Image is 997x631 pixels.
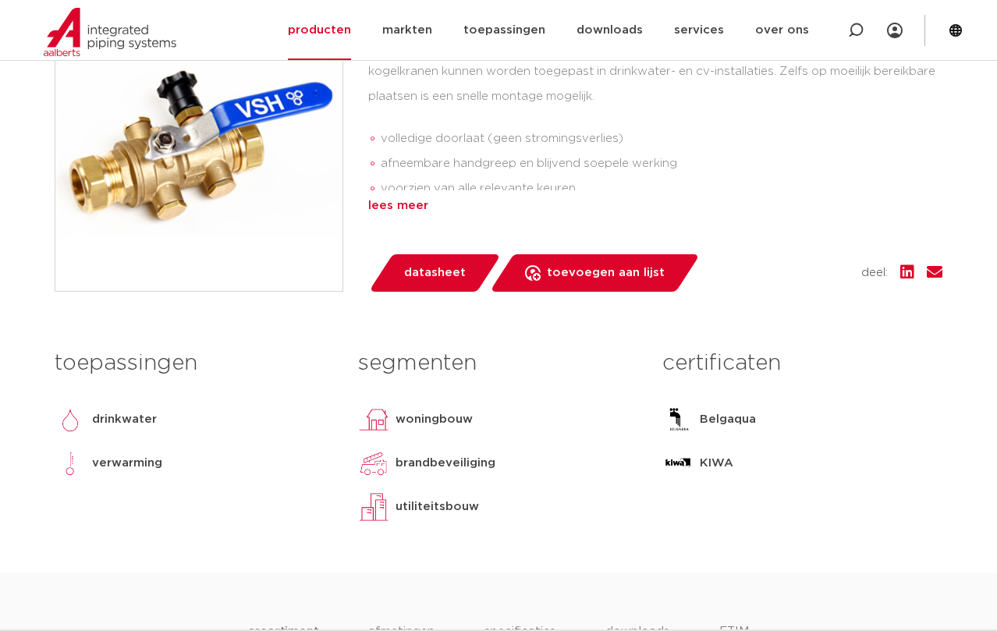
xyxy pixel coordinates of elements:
[700,410,756,429] p: Belgaqua
[55,404,86,435] img: drinkwater
[396,454,495,473] p: brandbeveiliging
[381,151,942,176] li: afneembare handgreep en blijvend soepele werking
[700,454,733,473] p: KIWA
[381,126,942,151] li: volledige doorlaat (geen stromingsverlies)
[92,410,157,429] p: drinkwater
[396,498,479,516] p: utiliteitsbouw
[55,348,335,379] h3: toepassingen
[404,261,466,285] span: datasheet
[861,264,888,282] span: deel:
[358,491,389,523] img: utiliteitsbouw
[547,261,665,285] span: toevoegen aan lijst
[55,448,86,479] img: verwarming
[662,348,942,379] h3: certificaten
[368,254,501,292] a: datasheet
[55,4,342,291] img: Product Image for VSH Super EA Protect met aftap (2 x knel)
[368,197,942,215] div: lees meer
[662,404,694,435] img: Belgaqua
[92,454,162,473] p: verwarming
[358,348,638,379] h3: segmenten
[662,448,694,479] img: KIWA
[358,448,389,479] img: brandbeveiliging
[381,176,942,201] li: voorzien van alle relevante keuren
[358,404,389,435] img: woningbouw
[396,410,473,429] p: woningbouw
[368,34,942,190] div: De VSH K2331 is een waterkogelkraan EA Protect met 2 knel aansluitingen, inclusief aftapper. VSH ...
